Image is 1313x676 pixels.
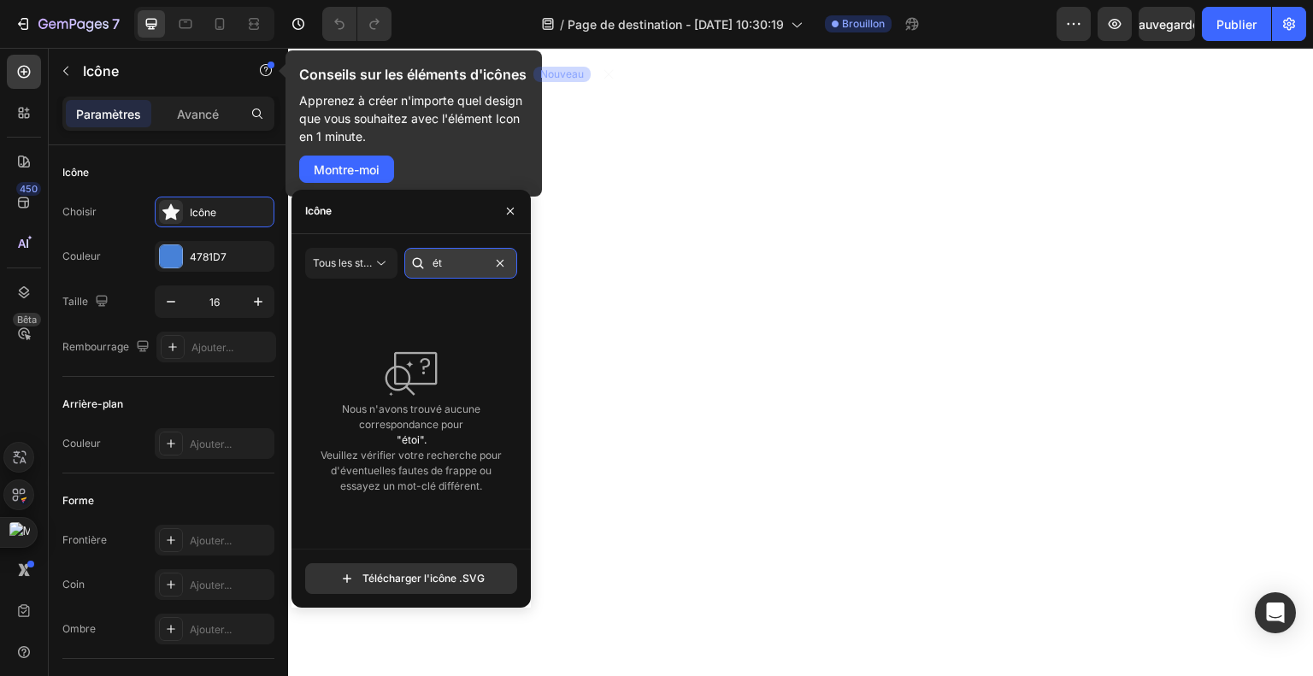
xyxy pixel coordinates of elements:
[342,403,480,431] font: Nous n'avons trouvé aucune correspondance pour
[191,341,233,354] font: Ajouter...
[83,62,119,79] font: Icône
[842,17,885,30] font: Brouillon
[20,183,38,195] font: 450
[62,578,85,591] font: Coin
[1216,17,1257,32] font: Publier
[62,166,89,179] font: Icône
[321,449,502,477] font: Veuillez vérifier votre recherche pour d'éventuelles fautes de frappe ou
[1255,592,1296,633] div: Ouvrir Intercom Messenger
[397,433,427,446] font: "étoi".
[1131,17,1204,32] font: Sauvegarder
[62,494,94,507] font: Forme
[288,48,1313,676] iframe: Zone de conception
[7,7,127,41] button: 7
[1202,7,1271,41] button: Publier
[568,17,784,32] font: Page de destination - [DATE] 10:30:19
[76,107,141,121] font: Paramètres
[1139,7,1195,41] button: Sauvegarder
[190,534,232,547] font: Ajouter...
[190,623,232,636] font: Ajouter...
[313,256,383,269] font: Tous les styles
[190,206,216,219] font: Icône
[17,314,37,326] font: Bêta
[62,340,129,353] font: Rembourrage
[62,622,96,635] font: Ombre
[560,17,564,32] font: /
[190,579,232,591] font: Ajouter...
[62,437,101,450] font: Couleur
[62,295,88,308] font: Taille
[305,563,517,594] button: Télécharger l'icône .SVG
[305,248,397,279] button: Tous les styles
[305,204,332,217] font: Icône
[62,533,107,546] font: Frontière
[340,479,482,492] font: essayez un mot-clé différent.
[83,61,228,81] p: Icône
[322,7,392,41] div: Annuler/Rétablir
[177,107,219,121] font: Avancé
[190,250,227,263] font: 4781D7
[62,397,123,410] font: Arrière-plan
[112,15,120,32] font: 7
[62,205,97,218] font: Choisir
[404,248,517,279] input: Icône de recherche
[190,438,232,450] font: Ajouter...
[62,250,101,262] font: Couleur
